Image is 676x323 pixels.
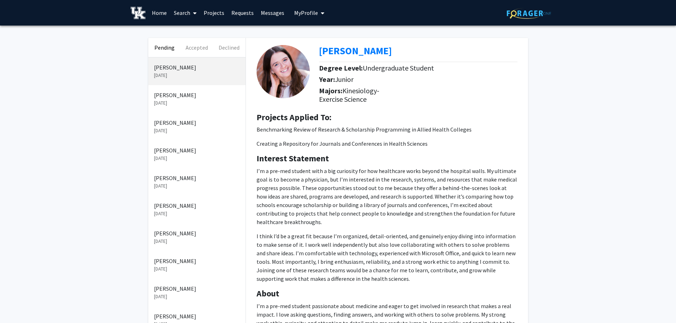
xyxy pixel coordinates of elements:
iframe: Chat [5,291,30,318]
p: [PERSON_NAME] [154,118,240,127]
p: Benchmarking Review of Research & Scholarship Programming in Allied Health Colleges [257,125,517,134]
p: [DATE] [154,127,240,134]
span: My Profile [294,9,318,16]
img: University of Kentucky Logo [131,7,146,19]
b: Year: [319,75,335,84]
img: ForagerOne Logo [507,8,551,19]
p: [PERSON_NAME] [154,201,240,210]
button: Accepted [181,38,213,57]
p: [DATE] [154,72,240,79]
p: [PERSON_NAME] [154,229,240,238]
b: [PERSON_NAME] [319,44,392,57]
p: [PERSON_NAME] [154,63,240,72]
a: Messages [257,0,288,25]
p: Creating a Repository for Journals and Conferences in Health Sciences [257,139,517,148]
img: Profile Picture [257,45,310,98]
b: Degree Level: [319,63,363,72]
p: [DATE] [154,265,240,273]
p: [DATE] [154,99,240,107]
p: I’m a pre-med student with a big curiosity for how healthcare works beyond the hospital walls. My... [257,167,517,226]
b: Majors: [319,86,342,95]
a: Search [170,0,200,25]
p: [DATE] [154,182,240,190]
p: I think I’d be a great fit because I’m organized, detail-oriented, and genuinely enjoy diving int... [257,232,517,283]
p: [PERSON_NAME] [154,146,240,155]
b: About [257,288,279,299]
b: Interest Statement [257,153,329,164]
a: Projects [200,0,228,25]
a: Home [148,0,170,25]
p: [PERSON_NAME] [154,91,240,99]
p: [DATE] [154,238,240,245]
p: [PERSON_NAME] [154,284,240,293]
span: Undergraduate Student [363,63,434,72]
p: [PERSON_NAME] [154,174,240,182]
span: Kinesiology- Exercise Science [319,86,379,104]
p: [DATE] [154,210,240,217]
p: [DATE] [154,155,240,162]
a: Requests [228,0,257,25]
button: Declined [213,38,245,57]
p: [PERSON_NAME] [154,257,240,265]
span: Junior [335,75,353,84]
button: Pending [148,38,181,57]
a: Opens in a new tab [319,44,392,57]
b: Projects Applied To: [257,112,331,123]
p: [PERSON_NAME] [154,312,240,321]
p: [DATE] [154,293,240,300]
